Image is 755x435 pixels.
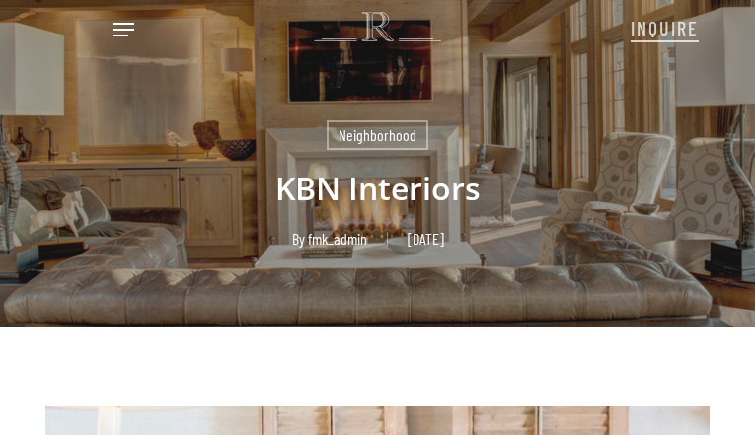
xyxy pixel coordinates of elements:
span: [DATE] [387,232,464,246]
span: By [292,232,305,246]
a: INQUIRE [631,6,699,47]
h1: KBN Interiors [45,150,710,227]
a: Navigation Menu [113,20,134,39]
a: fmk_admin [308,229,367,248]
a: Neighborhood [327,120,428,150]
span: INQUIRE [631,16,699,39]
